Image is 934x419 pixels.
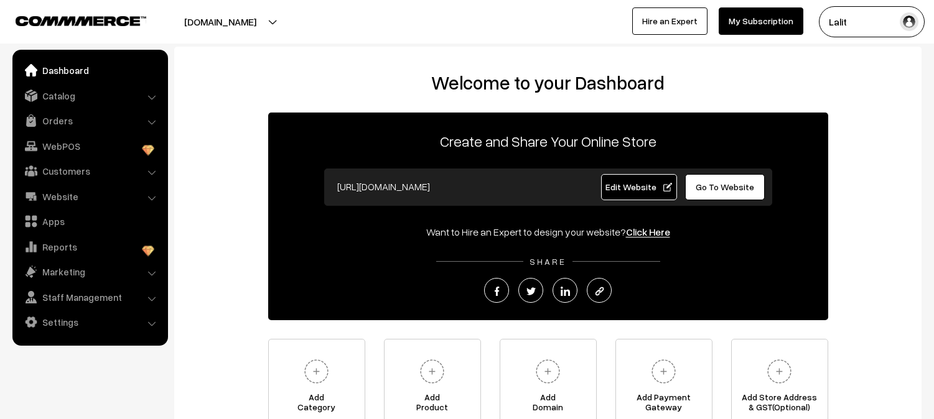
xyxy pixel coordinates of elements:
[16,59,164,81] a: Dashboard
[16,311,164,333] a: Settings
[16,160,164,182] a: Customers
[732,392,828,417] span: Add Store Address & GST(Optional)
[616,392,712,417] span: Add Payment Gateway
[16,135,164,157] a: WebPOS
[268,224,828,239] div: Want to Hire an Expert to design your website?
[299,354,334,389] img: plus.svg
[719,7,803,35] a: My Subscription
[16,260,164,283] a: Marketing
[16,16,146,25] img: COMMMERCE
[500,392,596,417] span: Add Domain
[16,236,164,258] a: Reports
[269,392,365,417] span: Add Category
[531,354,565,389] img: plus.svg
[601,174,677,200] a: Edit Website
[762,354,796,389] img: plus.svg
[819,6,925,37] button: Lalit
[268,130,828,152] p: Create and Share Your Online Store
[16,286,164,308] a: Staff Management
[685,174,765,200] a: Go To Website
[523,256,572,267] span: SHARE
[16,185,164,208] a: Website
[16,85,164,107] a: Catalog
[16,109,164,132] a: Orders
[16,12,124,27] a: COMMMERCE
[626,226,670,238] a: Click Here
[385,392,480,417] span: Add Product
[632,7,708,35] a: Hire an Expert
[415,354,449,389] img: plus.svg
[647,354,681,389] img: plus.svg
[696,182,754,192] span: Go To Website
[900,12,918,31] img: user
[605,182,672,192] span: Edit Website
[16,210,164,233] a: Apps
[187,71,909,94] h2: Welcome to your Dashboard
[141,6,300,37] button: [DOMAIN_NAME]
